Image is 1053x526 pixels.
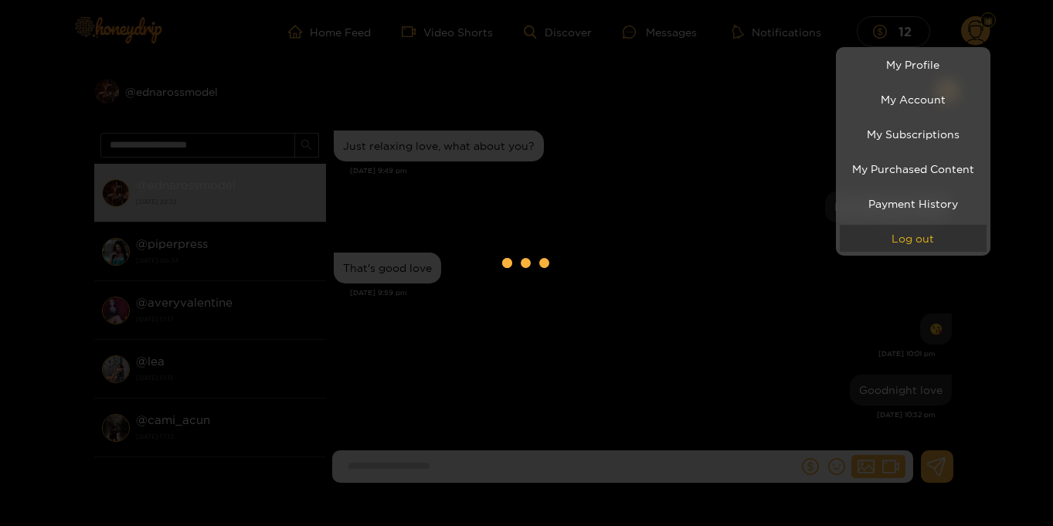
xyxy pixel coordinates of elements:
[840,120,987,148] a: My Subscriptions
[840,225,987,252] button: Log out
[840,51,987,78] a: My Profile
[840,155,987,182] a: My Purchased Content
[840,86,987,113] a: My Account
[840,190,987,217] a: Payment History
